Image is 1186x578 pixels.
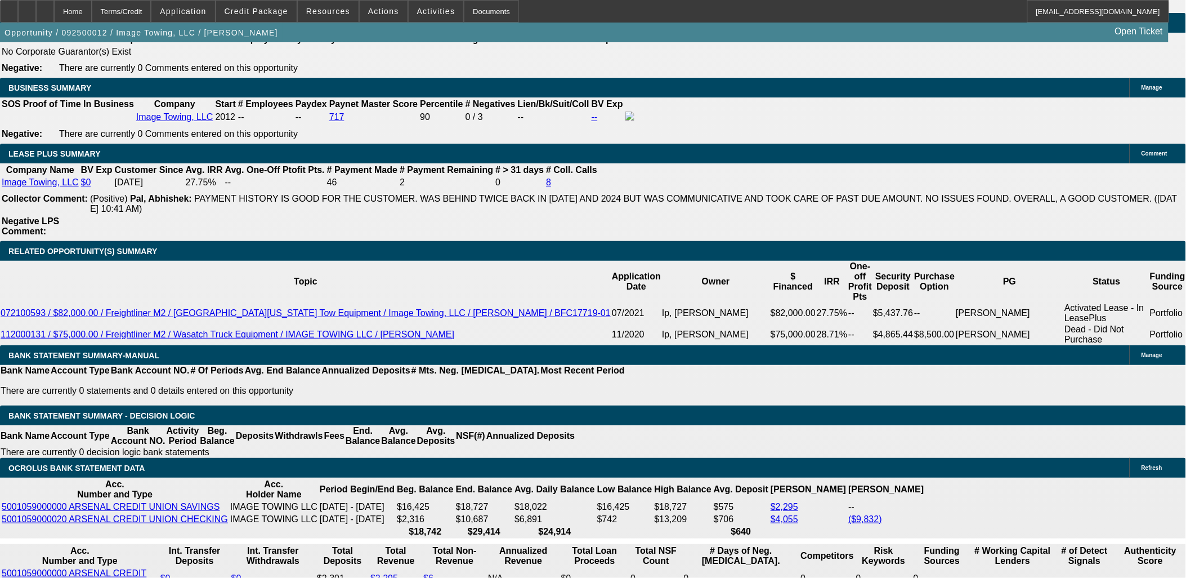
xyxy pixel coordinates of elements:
[231,545,315,567] th: Int. Transfer Withdrawals
[274,425,323,447] th: Withdrawls
[327,165,397,175] b: # Payment Made
[230,514,318,525] td: IMAGE TOWING LLC
[319,501,395,513] td: [DATE] - [DATE]
[455,514,513,525] td: $10,687
[2,63,42,73] b: Negative:
[914,261,955,303] th: Purchase Option
[230,479,318,500] th: Acc. Holder Name
[81,177,91,187] a: $0
[546,177,551,187] a: 8
[914,303,955,324] td: --
[713,514,769,525] td: $706
[487,545,560,567] th: Annualized Revenue
[955,303,1064,324] td: [PERSON_NAME]
[495,177,544,188] td: 0
[848,261,872,303] th: One-off Profit Pts
[597,501,653,513] td: $16,425
[514,514,596,525] td: $6,891
[90,194,1178,214] span: PAYMENT HISTORY IS GOOD FOR THE CUSTOMER. WAS BEHIND TWICE BACK IN [DATE] AND 2024 BUT WAS COMMUN...
[1149,261,1186,303] th: Funding Source
[225,177,325,188] td: --
[225,7,288,16] span: Credit Package
[59,129,298,139] span: There are currently 0 Comments entered on this opportunity
[1054,545,1115,567] th: # of Detect Signals
[625,112,634,121] img: facebook-icon.png
[8,351,159,360] span: BANK STATEMENT SUMMARY-MANUAL
[770,324,816,345] td: $75,000.00
[1064,303,1149,324] td: Activated Lease - In LeasePlus
[329,99,418,109] b: Paynet Master Score
[225,165,325,175] b: Avg. One-Off Ptofit Pts.
[540,365,625,376] th: Most Recent Period
[396,501,454,513] td: $16,425
[514,526,596,537] th: $24,914
[466,112,516,122] div: 0 / 3
[1142,150,1167,157] span: Comment
[1,386,625,396] p: There are currently 0 statements and 0 details entered on this opportunity
[872,303,914,324] td: $5,437.76
[326,177,398,188] td: 46
[561,545,629,567] th: Total Loan Proceeds
[50,365,110,376] th: Account Type
[713,526,769,537] th: $640
[771,514,798,524] a: $4,055
[611,324,661,345] td: 11/2020
[6,165,74,175] b: Company Name
[972,545,1053,567] th: # Working Capital Lenders
[154,99,195,109] b: Company
[319,514,395,525] td: [DATE] - [DATE]
[345,425,381,447] th: End. Balance
[913,545,971,567] th: Funding Sources
[592,99,623,109] b: BV Exp
[914,324,955,345] td: $8,500.00
[215,111,236,123] td: 2012
[856,545,912,567] th: Risk Keywords
[2,194,88,203] b: Collector Comment:
[400,165,493,175] b: # Payment Remaining
[110,365,190,376] th: Bank Account NO.
[1,545,159,567] th: Acc. Number and Type
[592,112,598,122] a: --
[654,501,712,513] td: $18,727
[816,324,848,345] td: 28.71%
[816,261,848,303] th: IRR
[495,165,544,175] b: # > 31 days
[455,479,513,500] th: End. Balance
[396,514,454,525] td: $2,316
[151,1,214,22] button: Application
[238,99,293,109] b: # Employees
[244,365,321,376] th: Avg. End Balance
[110,425,166,447] th: Bank Account NO.
[381,425,416,447] th: Avg. Balance
[848,324,872,345] td: --
[298,1,359,22] button: Resources
[396,526,454,537] th: $18,742
[546,165,597,175] b: # Coll. Calls
[518,99,589,109] b: Lien/Bk/Suit/Coll
[1,46,616,57] td: No Corporate Guarantor(s) Exist
[319,479,395,500] th: Period Begin/End
[872,324,914,345] td: $4,865.44
[630,545,682,567] th: Sum of the Total NSF Count and Total Overdraft Fee Count from Ocrolus
[1064,324,1149,345] td: Dead - Did Not Purchase
[466,99,516,109] b: # Negatives
[136,112,213,122] a: Image Towing, LLC
[1064,261,1149,303] th: Status
[329,112,344,122] a: 717
[848,479,924,500] th: [PERSON_NAME]
[2,502,220,512] a: 5001059000000 ARSENAL CREDIT UNION SAVINGS
[114,177,184,188] td: [DATE]
[1142,85,1162,91] span: Manage
[324,425,345,447] th: Fees
[597,514,653,525] td: $742
[81,165,113,175] b: BV Exp
[199,425,235,447] th: Beg. Balance
[90,194,128,203] span: (Positive)
[1,308,611,318] a: 072100593 / $82,000.00 / Freightliner M2 / [GEOGRAPHIC_DATA][US_STATE] Tow Equipment / Image Towi...
[306,7,350,16] span: Resources
[396,479,454,500] th: Beg. Balance
[417,7,455,16] span: Activities
[160,545,230,567] th: Int. Transfer Deposits
[115,165,184,175] b: Customer Since
[661,261,770,303] th: Owner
